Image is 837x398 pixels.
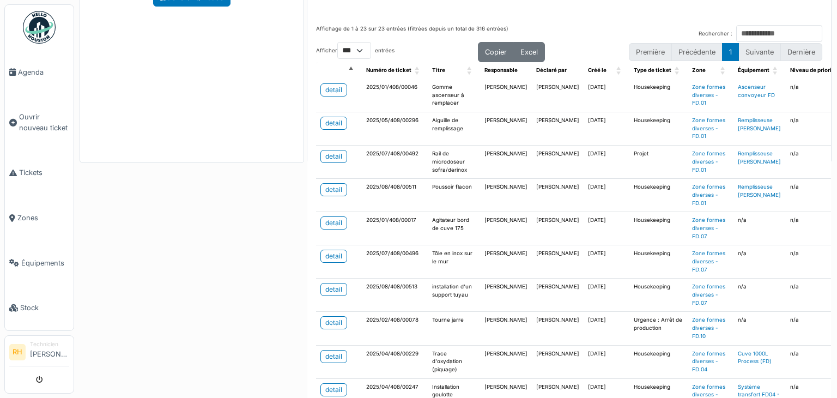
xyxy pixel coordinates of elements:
[584,212,629,245] td: [DATE]
[428,245,480,279] td: Tôle en inox sur le mur
[337,42,371,59] select: Afficherentrées
[629,312,688,345] td: Urgence : Arrêt de production
[325,118,342,128] div: detail
[520,48,538,56] span: Excel
[480,245,532,279] td: [PERSON_NAME]
[325,318,342,328] div: detail
[629,146,688,179] td: Projet
[790,67,837,73] span: Niveau de priorité
[532,245,584,279] td: [PERSON_NAME]
[428,112,480,146] td: Aiguille de remplissage
[325,218,342,228] div: detail
[738,84,775,98] a: Ascenseur convoyeur FD
[532,212,584,245] td: [PERSON_NAME]
[692,317,725,339] a: Zone formes diverses - FD.10
[485,48,507,56] span: Copier
[19,167,69,178] span: Tickets
[325,285,342,294] div: detail
[428,146,480,179] td: Rail de microdoseur sofra/derinox
[428,79,480,112] td: Gomme ascenseur à remplacer
[629,112,688,146] td: Housekeeping
[588,67,606,73] span: Créé le
[480,312,532,345] td: [PERSON_NAME]
[720,62,727,79] span: Zone: Activate to sort
[362,212,428,245] td: 2025/01/408/00017
[532,79,584,112] td: [PERSON_NAME]
[9,340,69,366] a: RH Technicien[PERSON_NAME]
[692,217,725,239] a: Zone formes diverses - FD.07
[584,345,629,378] td: [DATE]
[428,279,480,312] td: installation d'un support tuyau
[629,212,688,245] td: Housekeeping
[692,250,725,272] a: Zone formes diverses - FD.07
[428,179,480,212] td: Poussoir flacon
[320,250,347,263] a: detail
[362,245,428,279] td: 2025/07/408/00496
[480,179,532,212] td: [PERSON_NAME]
[30,340,69,348] div: Technicien
[584,245,629,279] td: [DATE]
[18,67,69,77] span: Agenda
[320,117,347,130] a: detail
[584,79,629,112] td: [DATE]
[316,42,395,59] label: Afficher entrées
[733,245,786,279] td: n/a
[532,146,584,179] td: [PERSON_NAME]
[432,67,445,73] span: Titre
[20,303,69,313] span: Stock
[513,42,545,62] button: Excel
[692,184,725,206] a: Zone formes diverses - FD.01
[733,279,786,312] td: n/a
[362,79,428,112] td: 2025/01/408/00046
[467,62,474,79] span: Titre: Activate to sort
[480,345,532,378] td: [PERSON_NAME]
[415,62,421,79] span: Numéro de ticket: Activate to sort
[699,30,732,38] label: Rechercher :
[325,385,342,395] div: detail
[5,286,74,331] a: Stock
[480,112,532,146] td: [PERSON_NAME]
[616,62,623,79] span: Créé le: Activate to sort
[9,344,26,360] li: RH
[584,146,629,179] td: [DATE]
[532,112,584,146] td: [PERSON_NAME]
[428,212,480,245] td: Agitateur bord de cuve 175
[738,351,772,365] a: Cuve 1000L Process (FD)
[5,50,74,95] a: Agenda
[325,185,342,195] div: detail
[634,67,671,73] span: Type de ticket
[320,216,347,230] a: detail
[320,283,347,296] a: detail
[362,179,428,212] td: 2025/08/408/00511
[629,245,688,279] td: Housekeeping
[362,312,428,345] td: 2025/02/408/00078
[366,67,411,73] span: Numéro de ticket
[733,312,786,345] td: n/a
[675,62,681,79] span: Type de ticket: Activate to sort
[629,345,688,378] td: Housekeeping
[17,213,69,223] span: Zones
[584,112,629,146] td: [DATE]
[738,67,769,73] span: Équipement
[484,67,518,73] span: Responsable
[692,284,725,305] a: Zone formes diverses - FD.07
[692,117,725,139] a: Zone formes diverses - FD.01
[362,146,428,179] td: 2025/07/408/00492
[733,212,786,245] td: n/a
[738,150,781,165] a: Remplisseuse [PERSON_NAME]
[320,150,347,163] a: detail
[21,258,69,268] span: Équipements
[584,279,629,312] td: [DATE]
[773,62,779,79] span: Équipement: Activate to sort
[629,43,822,61] nav: pagination
[325,85,342,95] div: detail
[722,43,739,61] button: 1
[325,152,342,161] div: detail
[629,79,688,112] td: Housekeeping
[532,312,584,345] td: [PERSON_NAME]
[325,352,342,361] div: detail
[19,112,69,132] span: Ouvrir nouveau ticket
[428,312,480,345] td: Tourne jarre
[362,345,428,378] td: 2025/04/408/00229
[480,146,532,179] td: [PERSON_NAME]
